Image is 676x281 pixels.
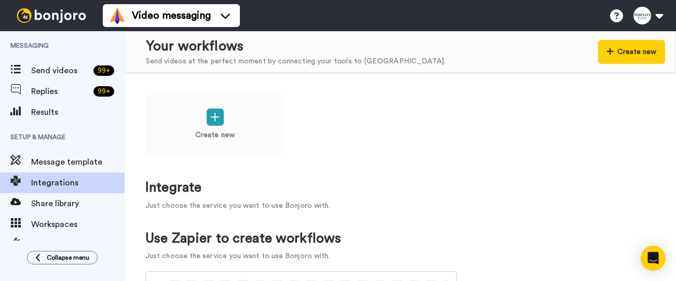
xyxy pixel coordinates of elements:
[31,85,89,98] span: Replies
[93,86,114,97] div: 99 +
[598,40,665,64] button: Create new
[27,251,98,264] button: Collapse menu
[31,156,125,168] span: Message template
[12,8,90,23] img: bj-logo-header-white.svg
[31,218,125,231] span: Workspaces
[31,64,89,77] span: Send videos
[31,106,125,118] span: Results
[31,239,125,251] span: Fallbacks
[145,200,655,211] p: Just choose the service you want to use Bonjoro with.
[146,37,445,56] div: Your workflows
[31,177,125,189] span: Integrations
[47,253,89,262] span: Collapse menu
[145,93,285,156] a: Create new
[132,8,211,23] span: Video messaging
[145,231,341,246] h1: Use Zapier to create workflows
[145,180,655,195] h1: Integrate
[31,197,125,210] span: Share library
[641,246,666,271] div: Open Intercom Messenger
[145,251,341,262] p: Just choose the service you want to use Bonjoro with.
[109,7,126,24] img: vm-color.svg
[93,65,114,76] div: 99 +
[195,130,235,141] p: Create new
[146,56,445,67] div: Send videos at the perfect moment by connecting your tools to [GEOGRAPHIC_DATA].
